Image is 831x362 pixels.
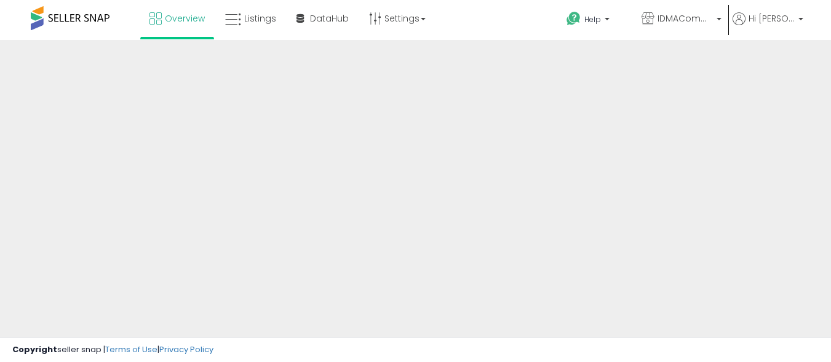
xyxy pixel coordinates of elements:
[105,344,157,355] a: Terms of Use
[165,12,205,25] span: Overview
[566,11,581,26] i: Get Help
[749,12,795,25] span: Hi [PERSON_NAME]
[658,12,713,25] span: IDMACommerce LLC
[244,12,276,25] span: Listings
[557,2,630,40] a: Help
[584,14,601,25] span: Help
[310,12,349,25] span: DataHub
[159,344,213,355] a: Privacy Policy
[12,344,57,355] strong: Copyright
[733,12,803,40] a: Hi [PERSON_NAME]
[12,344,213,356] div: seller snap | |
